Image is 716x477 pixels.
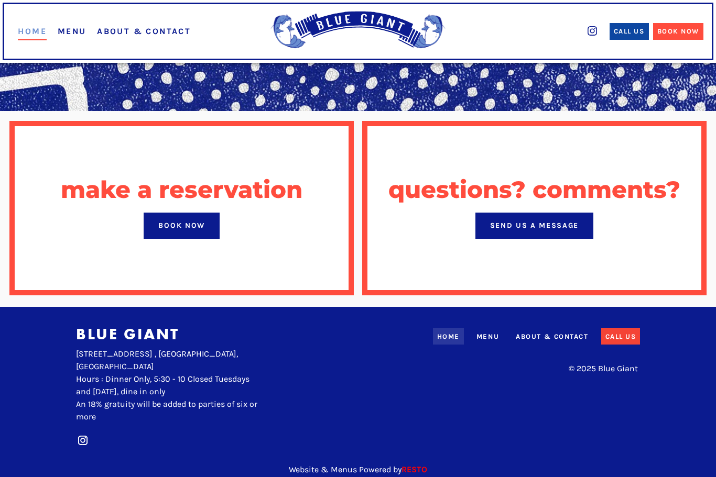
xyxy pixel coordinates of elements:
div: Book Now [158,220,204,231]
div: Send Us a Message [490,220,579,231]
img: instagram [78,436,88,445]
div: Call Us [614,26,645,37]
img: Blue Giant Logo [267,11,449,52]
div: About & Contact [516,331,588,342]
a: Menu [58,26,86,36]
a: About & Contact [97,26,191,36]
button: Send Us a Message [475,213,594,239]
h3: Blue Giant [76,325,262,343]
span: An 18% gratuity will be added to parties of six or more [76,399,257,421]
h2: make a reservation [61,176,302,203]
h2: questions? comments? [388,176,680,203]
a: Home [18,26,47,40]
div: Menu [476,331,499,342]
div: Home [437,331,460,342]
a: Call Us [601,328,641,345]
a: Book Now [144,213,219,239]
a: Resto [402,464,427,474]
span: © 2025 Blue Giant [569,363,638,373]
span: , [GEOGRAPHIC_DATA], [GEOGRAPHIC_DATA] [76,349,238,371]
a: Call Us [610,23,649,40]
a: Book Now [653,23,703,40]
a: Menu [472,328,503,345]
a: Home [433,328,464,345]
a: About & Contact [512,328,592,345]
div: Book Now [657,26,699,37]
div: Call Us [605,331,636,342]
img: instagram [588,26,597,36]
div: Website & Menus Powered by [76,463,641,476]
div: Hours : Dinner Only, 5:30 - 10 Closed Tuesdays and [DATE], dine in only [76,373,262,398]
span: [STREET_ADDRESS] [76,349,153,359]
